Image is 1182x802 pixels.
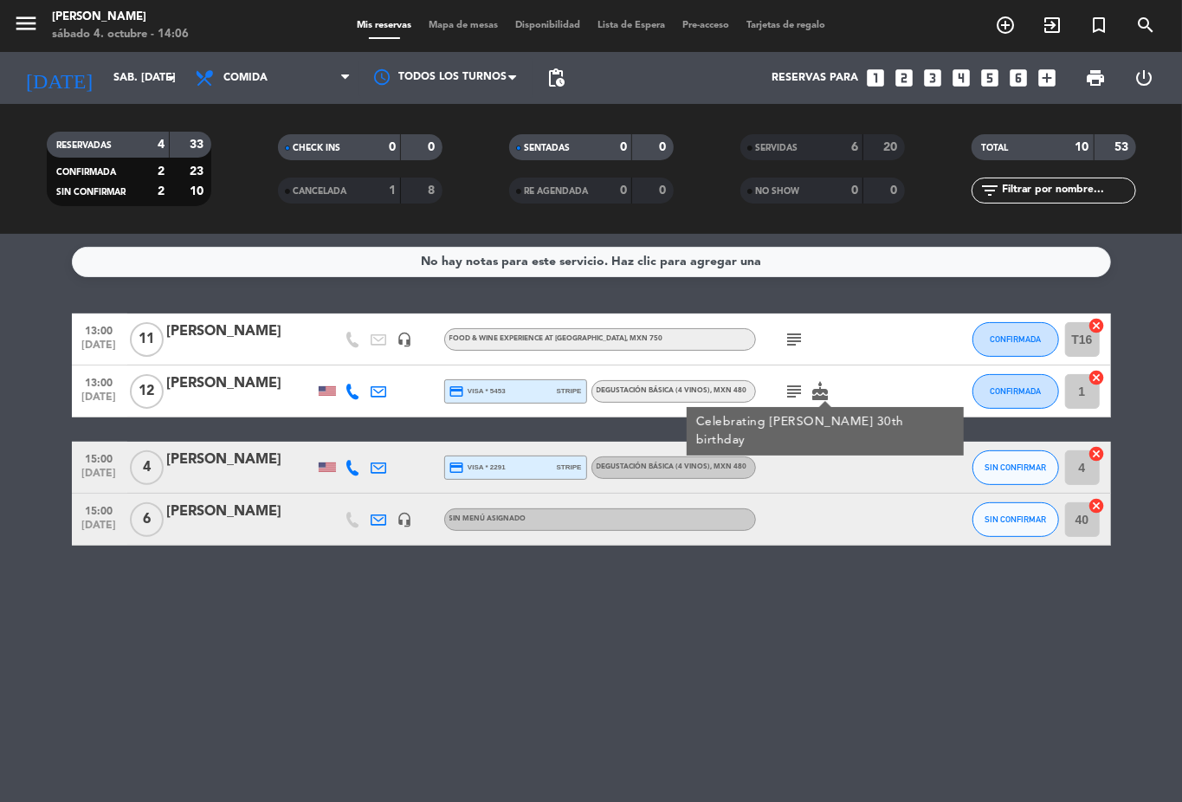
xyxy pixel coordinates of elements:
[421,252,761,272] div: No hay notas para este servicio. Haz clic para agregar una
[428,184,438,197] strong: 8
[294,144,341,152] span: CHECK INS
[1088,445,1106,462] i: cancel
[979,67,1002,89] i: looks_5
[1037,67,1059,89] i: add_box
[449,384,506,399] span: visa * 5453
[1001,181,1135,200] input: Filtrar por nombre...
[78,448,121,468] span: 15:00
[865,67,888,89] i: looks_one
[167,372,314,395] div: [PERSON_NAME]
[1120,52,1169,104] div: LOG OUT
[1075,10,1122,40] span: Reserva especial
[389,141,396,153] strong: 0
[972,322,1059,357] button: CONFIRMADA
[1114,141,1132,153] strong: 53
[158,185,165,197] strong: 2
[158,165,165,178] strong: 2
[785,329,805,350] i: subject
[1134,68,1155,88] i: power_settings_new
[1135,15,1156,36] i: search
[449,335,663,342] span: Food & Wine experience at [GEOGRAPHIC_DATA]
[223,72,268,84] span: Comida
[557,462,582,473] span: stripe
[972,450,1059,485] button: SIN CONFIRMAR
[985,462,1046,472] span: SIN CONFIRMAR
[428,141,438,153] strong: 0
[130,450,164,485] span: 4
[1075,141,1089,153] strong: 10
[78,340,121,359] span: [DATE]
[982,10,1029,40] span: RESERVAR MESA
[52,9,189,26] div: [PERSON_NAME]
[1088,497,1106,514] i: cancel
[1042,15,1063,36] i: exit_to_app
[620,141,627,153] strong: 0
[597,387,747,394] span: Degustación Básica (4 vinos)
[1088,317,1106,334] i: cancel
[851,141,858,153] strong: 6
[78,468,121,488] span: [DATE]
[1085,68,1106,88] span: print
[951,67,973,89] i: looks_4
[78,372,121,391] span: 13:00
[711,387,747,394] span: , MXN 480
[130,322,164,357] span: 11
[695,413,954,450] div: Celebrating [PERSON_NAME] 30th birthday
[890,184,901,197] strong: 0
[772,72,859,84] span: Reservas para
[972,502,1059,537] button: SIN CONFIRMAR
[449,460,506,475] span: visa * 2291
[982,144,1009,152] span: TOTAL
[1029,10,1075,40] span: WALK IN
[397,512,413,527] i: headset_mic
[397,332,413,347] i: headset_mic
[1122,10,1169,40] span: BUSCAR
[990,334,1041,344] span: CONFIRMADA
[78,320,121,340] span: 13:00
[449,515,526,522] span: Sin menú asignado
[167,501,314,523] div: [PERSON_NAME]
[811,381,831,402] i: cake
[161,68,182,88] i: arrow_drop_down
[597,463,747,470] span: Degustación Básica (4 vinos)
[52,26,189,43] div: sábado 4. octubre - 14:06
[785,381,805,402] i: subject
[1088,15,1109,36] i: turned_in_not
[190,185,207,197] strong: 10
[674,21,738,30] span: Pre-acceso
[158,139,165,151] strong: 4
[294,187,347,196] span: CANCELADA
[57,188,126,197] span: SIN CONFIRMAR
[922,67,945,89] i: looks_3
[449,460,465,475] i: credit_card
[851,184,858,197] strong: 0
[130,374,164,409] span: 12
[13,10,39,36] i: menu
[167,320,314,343] div: [PERSON_NAME]
[659,141,669,153] strong: 0
[995,15,1016,36] i: add_circle_outline
[546,68,566,88] span: pending_actions
[449,384,465,399] i: credit_card
[659,184,669,197] strong: 0
[78,500,121,520] span: 15:00
[389,184,396,197] strong: 1
[78,391,121,411] span: [DATE]
[348,21,420,30] span: Mis reservas
[1008,67,1030,89] i: looks_6
[167,449,314,471] div: [PERSON_NAME]
[130,502,164,537] span: 6
[972,374,1059,409] button: CONFIRMADA
[894,67,916,89] i: looks_two
[57,168,117,177] span: CONFIRMADA
[738,21,834,30] span: Tarjetas de regalo
[985,514,1046,524] span: SIN CONFIRMAR
[980,180,1001,201] i: filter_list
[420,21,507,30] span: Mapa de mesas
[756,187,800,196] span: NO SHOW
[13,10,39,42] button: menu
[883,141,901,153] strong: 20
[78,520,121,540] span: [DATE]
[525,187,589,196] span: RE AGENDADA
[620,184,627,197] strong: 0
